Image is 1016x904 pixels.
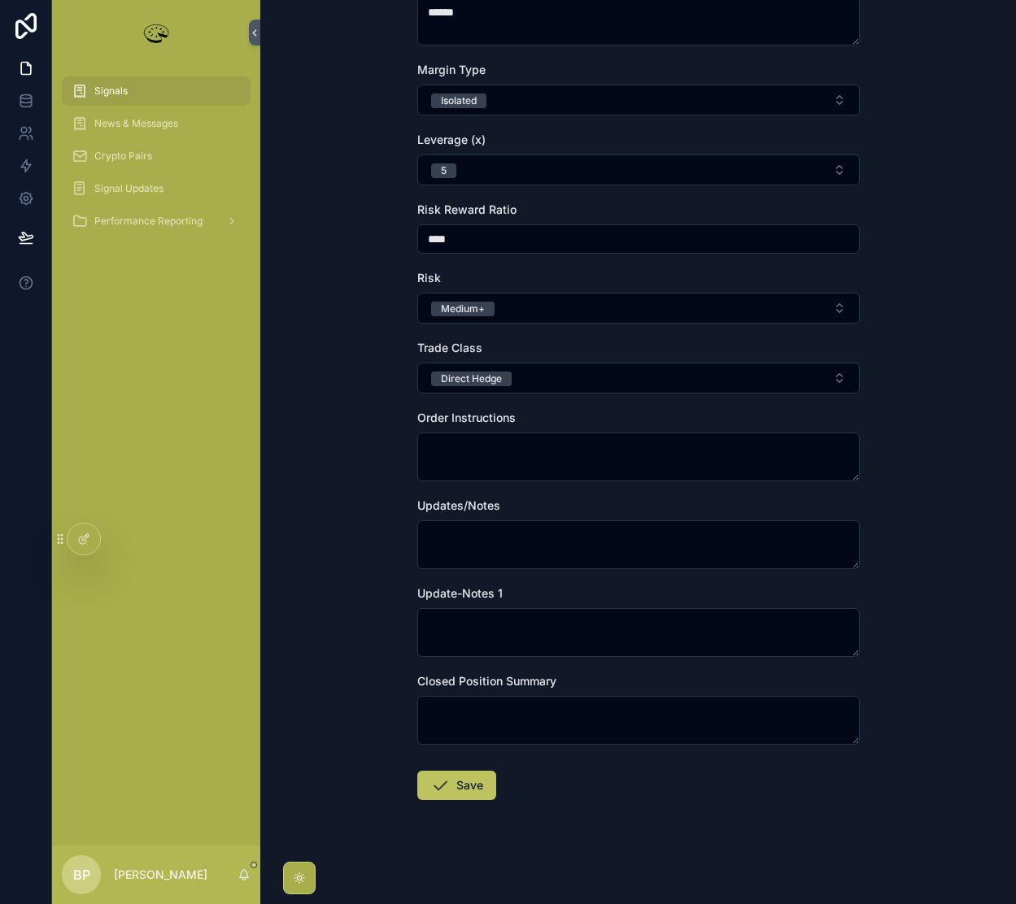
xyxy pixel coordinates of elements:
button: Select Button [417,154,860,185]
div: Medium+ [441,302,485,316]
span: News & Messages [94,117,178,130]
a: Crypto Pairs [62,141,251,171]
button: Save [417,771,496,800]
button: Select Button [417,85,860,115]
span: Leverage (x) [417,133,486,146]
span: Trade Class [417,341,482,354]
span: Crypto Pairs [94,150,152,163]
div: Direct Hedge [441,372,502,386]
div: scrollable content [52,65,260,257]
p: [PERSON_NAME] [114,867,207,883]
span: Risk [417,271,441,285]
a: News & Messages [62,109,251,138]
span: Risk Reward Ratio [417,202,517,216]
span: Order Instructions [417,411,516,424]
span: Margin Type [417,63,486,76]
a: Performance Reporting [62,206,251,236]
button: Select Button [417,363,860,393]
span: BP [73,865,90,884]
a: Signal Updates [62,174,251,203]
span: Performance Reporting [94,215,203,228]
span: Closed Position Summary [417,674,556,688]
button: Select Button [417,293,860,324]
span: Update-Notes 1 [417,586,503,600]
a: Signals [62,76,251,106]
div: 5 [441,163,447,178]
span: Signal Updates [94,182,164,195]
img: App logo [140,20,172,46]
span: Signals [94,85,128,98]
div: Isolated [441,93,477,108]
span: Updates/Notes [417,498,500,512]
